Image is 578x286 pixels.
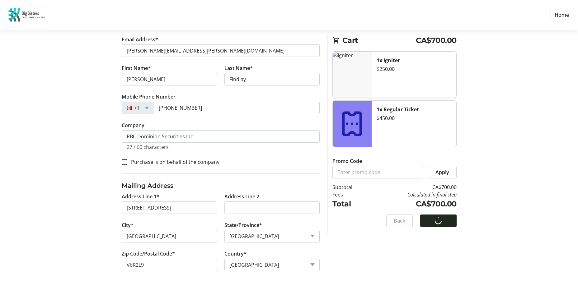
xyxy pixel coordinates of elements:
td: Calculated in final step [368,191,457,198]
a: Home [551,9,573,21]
div: $250.00 [377,65,451,73]
img: Igniter [333,52,372,98]
td: CA$700.00 [368,183,457,191]
label: Purchase is on behalf of the company [127,158,219,166]
label: Address Line 2 [224,193,259,200]
span: Apply [435,168,449,176]
td: Fees [332,191,368,198]
span: Cart [342,35,416,46]
div: $450.00 [377,114,451,122]
label: Zip Code/Postal Code* [122,250,175,257]
button: Apply [428,166,457,178]
label: Email Address* [122,36,158,43]
input: City [122,230,217,242]
label: First Name* [122,64,151,72]
label: Last Name* [224,64,253,72]
input: (506) 234-5678 [154,102,320,114]
td: Total [332,198,368,210]
strong: 1x Igniter [377,57,400,64]
label: Mobile Phone Number [122,93,176,100]
label: Promo Code [332,157,362,165]
span: CA$700.00 [416,35,457,46]
h3: Mailing Address [122,181,320,190]
img: Big Sisters of BC Lower Mainland's Logo [5,2,49,27]
label: Address Line 1* [122,193,159,200]
td: Subtotal [332,183,368,191]
strong: 1x Regular Ticket [377,106,419,113]
input: Enter promo code [332,166,423,178]
label: State/Province* [224,221,262,229]
input: Zip or Postal Code [122,259,217,271]
label: Company [122,122,144,129]
label: City* [122,221,134,229]
label: Country* [224,250,247,257]
tr-character-limit: 27 / 60 characters [127,144,169,150]
td: CA$700.00 [368,198,457,210]
input: Address [122,201,217,214]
